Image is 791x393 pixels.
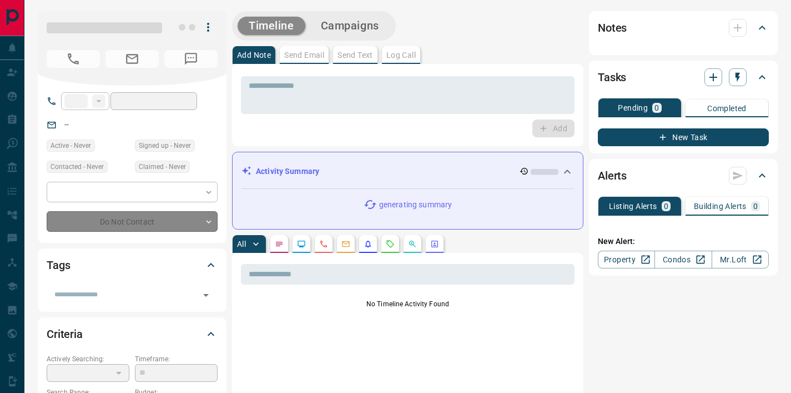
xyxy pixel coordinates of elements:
span: Signed up - Never [139,140,191,151]
h2: Alerts [598,167,627,185]
svg: Emails [341,240,350,248]
p: Activity Summary [256,166,319,177]
svg: Opportunities [408,240,417,248]
div: Do Not Contact [47,211,218,232]
span: Claimed - Never [139,161,186,172]
p: Actively Searching: [47,354,129,364]
p: 0 [753,202,758,210]
svg: Requests [386,240,395,248]
svg: Lead Browsing Activity [297,240,306,248]
div: Notes [598,14,769,41]
button: Timeline [238,17,305,35]
span: No Email [105,50,159,68]
p: 0 [664,202,668,210]
span: No Number [164,50,218,68]
button: New Task [598,128,769,146]
p: All [237,240,246,248]
span: Contacted - Never [51,161,104,172]
p: 0 [654,104,659,112]
div: Alerts [598,162,769,189]
h2: Tags [47,256,70,274]
button: Campaigns [310,17,390,35]
p: Building Alerts [694,202,747,210]
div: Activity Summary [241,161,574,182]
p: Pending [618,104,648,112]
p: Add Note [237,51,271,59]
span: Active - Never [51,140,91,151]
a: -- [64,120,69,129]
svg: Agent Actions [430,240,439,248]
svg: Notes [275,240,284,248]
p: New Alert: [598,236,769,247]
h2: Tasks [598,68,626,86]
a: Mr.Loft [712,251,769,268]
p: Listing Alerts [609,202,657,210]
span: No Number [47,50,100,68]
a: Property [598,251,655,268]
h2: Notes [598,19,627,37]
svg: Calls [319,240,328,248]
p: Timeframe: [135,354,218,364]
p: No Timeline Activity Found [241,299,575,309]
div: Criteria [47,321,218,347]
a: Condos [654,251,712,268]
svg: Listing Alerts [364,240,372,248]
div: Tags [47,252,218,278]
h2: Criteria [47,325,83,343]
div: Tasks [598,64,769,91]
button: Open [198,287,214,303]
p: generating summary [379,199,452,211]
p: Completed [707,105,747,112]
